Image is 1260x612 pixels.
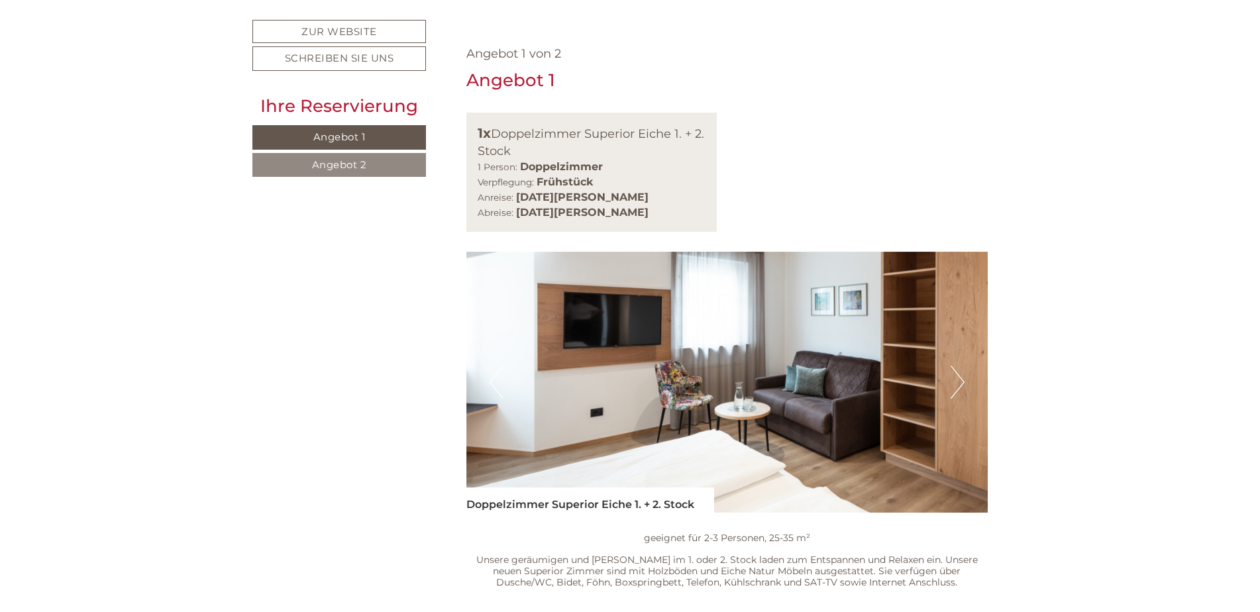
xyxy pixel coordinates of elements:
small: Anreise: [478,192,513,203]
small: 1 Person: [478,162,517,172]
div: Doppelzimmer Superior Eiche 1. + 2. Stock [478,124,706,160]
small: Abreise: [478,207,513,218]
small: Verpflegung: [478,177,534,187]
span: Angebot 2 [312,158,367,171]
p: geeignet für 2-3 Personen, 25-35 m² Unsere geräumigen und [PERSON_NAME] im 1. oder 2. Stock laden... [466,533,988,588]
b: [DATE][PERSON_NAME] [516,191,649,203]
b: 1x [478,125,491,141]
span: Angebot 1 von 2 [466,46,561,61]
a: Schreiben Sie uns [252,46,426,71]
a: Zur Website [252,20,426,43]
div: Ihre Reservierung [252,94,426,119]
b: Frühstück [537,176,593,188]
div: Doppelzimmer Superior Eiche 1. + 2. Stock [466,487,714,513]
img: image [466,252,988,513]
button: Previous [490,366,503,399]
button: Next [951,366,965,399]
b: [DATE][PERSON_NAME] [516,206,649,219]
div: Angebot 1 [466,68,555,93]
b: Doppelzimmer [520,160,603,173]
span: Angebot 1 [313,130,366,143]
